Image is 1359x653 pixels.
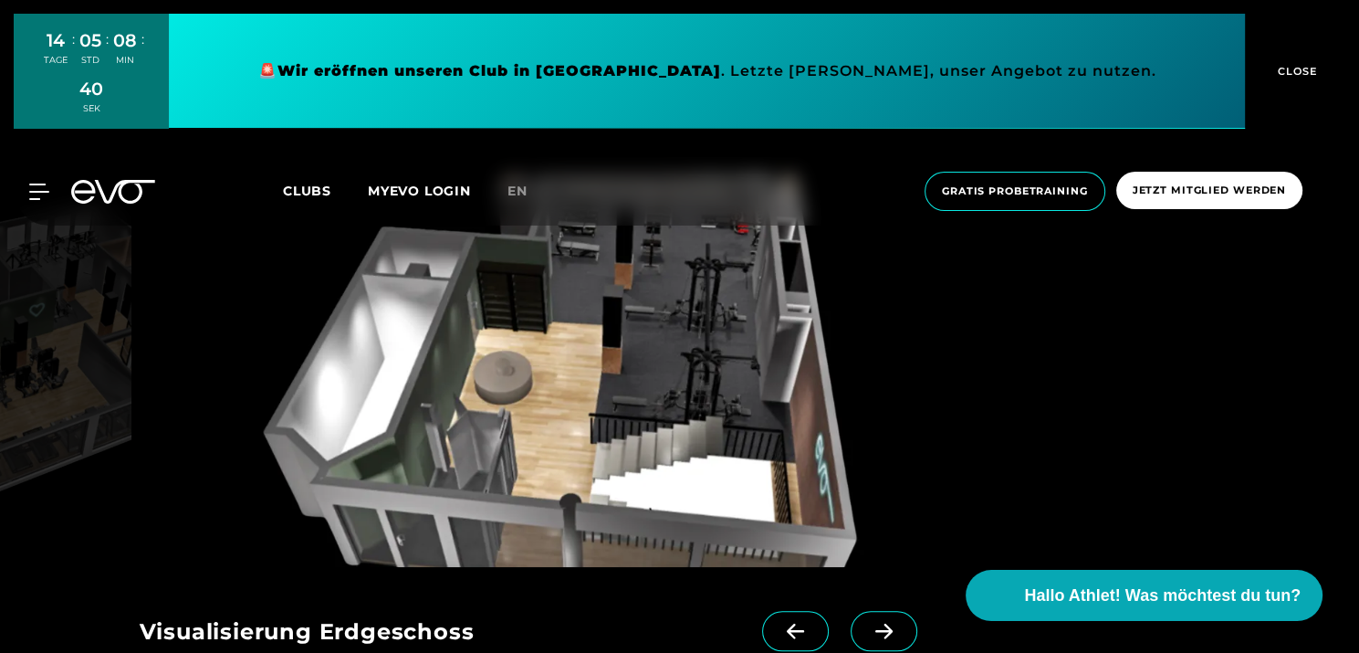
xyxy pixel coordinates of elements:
a: Jetzt Mitglied werden [1111,172,1308,211]
span: CLOSE [1273,63,1318,79]
div: STD [79,54,101,67]
button: Hallo Athlet! Was möchtest du tun? [966,570,1322,621]
div: 08 [113,27,137,54]
button: CLOSE [1245,14,1345,129]
div: : [72,29,75,78]
span: Jetzt Mitglied werden [1133,183,1286,198]
div: SEK [79,102,103,115]
a: Clubs [283,182,368,199]
div: 05 [79,27,101,54]
span: Hallo Athlet! Was möchtest du tun? [1024,584,1301,608]
a: MYEVO LOGIN [368,183,471,199]
a: Gratis Probetraining [919,172,1111,211]
span: Clubs [283,183,331,199]
span: en [507,183,528,199]
span: Gratis Probetraining [942,184,1088,199]
img: evofitness [139,174,1003,567]
a: en [507,181,549,202]
div: TAGE [44,54,68,67]
div: MIN [113,54,137,67]
div: : [141,29,144,78]
div: : [106,29,109,78]
div: 40 [79,76,103,102]
div: 14 [44,27,68,54]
